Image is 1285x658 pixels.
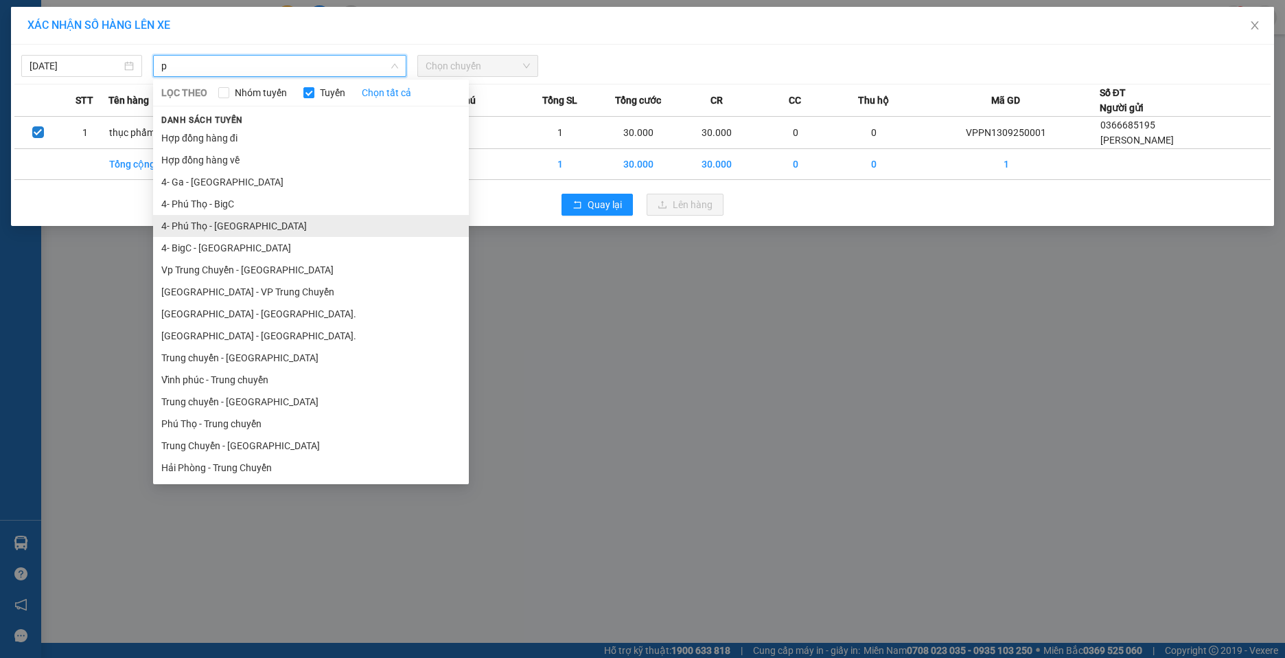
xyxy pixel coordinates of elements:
[153,149,469,171] li: Hợp đồng hàng về
[756,117,835,149] td: 0
[161,85,207,100] span: LỌC THEO
[108,93,149,108] span: Tên hàng
[229,85,292,100] span: Nhóm tuyến
[362,85,411,100] a: Chọn tất cả
[789,93,801,108] span: CC
[30,58,121,73] input: 13/09/2025
[153,259,469,281] li: Vp Trung Chuyển - [GEOGRAPHIC_DATA]
[835,117,913,149] td: 0
[443,117,521,149] td: ---
[153,391,469,413] li: Trung chuyển - [GEOGRAPHIC_DATA]
[913,117,1100,149] td: VPPN1309250001
[572,200,582,211] span: rollback
[153,127,469,149] li: Hợp đồng hàng đi
[756,149,835,180] td: 0
[678,149,756,180] td: 30.000
[128,51,574,68] li: Hotline: 19001155
[108,149,187,180] td: Tổng cộng
[153,325,469,347] li: [GEOGRAPHIC_DATA] - [GEOGRAPHIC_DATA].
[1100,85,1144,115] div: Số ĐT Người gửi
[153,413,469,435] li: Phú Thọ - Trung chuyển
[153,347,469,369] li: Trung chuyển - [GEOGRAPHIC_DATA]
[76,93,93,108] span: STT
[710,93,723,108] span: CR
[153,237,469,259] li: 4- BigC - [GEOGRAPHIC_DATA]
[913,149,1100,180] td: 1
[153,369,469,391] li: Vĩnh phúc - Trung chuyển
[858,93,889,108] span: Thu hộ
[153,215,469,237] li: 4- Phú Thọ - [GEOGRAPHIC_DATA]
[426,56,530,76] span: Chọn chuyến
[153,435,469,457] li: Trung Chuyển - [GEOGRAPHIC_DATA]
[835,149,913,180] td: 0
[599,149,678,180] td: 30.000
[599,117,678,149] td: 30.000
[153,114,251,126] span: Danh sách tuyến
[17,100,205,146] b: GỬI : VP [GEOGRAPHIC_DATA]
[521,117,599,149] td: 1
[588,197,622,212] span: Quay lại
[391,62,399,70] span: down
[647,194,723,216] button: uploadLên hàng
[153,193,469,215] li: 4- Phú Thọ - BigC
[314,85,351,100] span: Tuyến
[153,303,469,325] li: [GEOGRAPHIC_DATA] - [GEOGRAPHIC_DATA].
[153,457,469,479] li: Hải Phòng - Trung Chuyển
[153,171,469,193] li: 4- Ga - [GEOGRAPHIC_DATA]
[1100,120,1155,131] span: 0366685195
[521,149,599,180] td: 1
[562,194,633,216] button: rollbackQuay lại
[128,34,574,51] li: Số 10 ngõ 15 Ngọc Hồi, Q.[PERSON_NAME], [GEOGRAPHIC_DATA]
[991,93,1020,108] span: Mã GD
[108,117,187,149] td: thục phẩm
[1249,20,1260,31] span: close
[153,281,469,303] li: [GEOGRAPHIC_DATA] - VP Trung Chuyển
[62,117,109,149] td: 1
[678,117,756,149] td: 30.000
[615,93,661,108] span: Tổng cước
[17,17,86,86] img: logo.jpg
[1236,7,1274,45] button: Close
[542,93,577,108] span: Tổng SL
[27,19,170,32] span: XÁC NHẬN SỐ HÀNG LÊN XE
[1100,135,1174,146] span: [PERSON_NAME]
